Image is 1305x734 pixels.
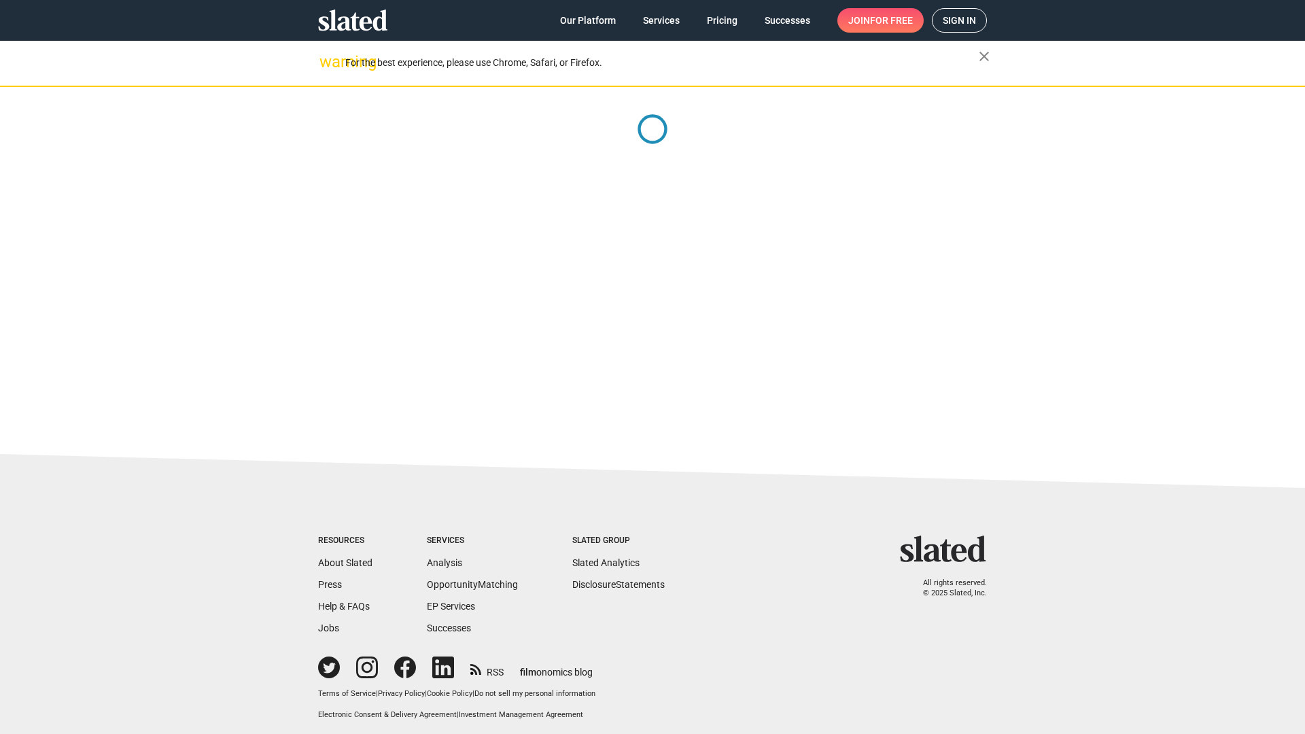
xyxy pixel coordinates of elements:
[765,8,810,33] span: Successes
[707,8,737,33] span: Pricing
[318,601,370,612] a: Help & FAQs
[848,8,913,33] span: Join
[943,9,976,32] span: Sign in
[318,689,376,698] a: Terms of Service
[459,710,583,719] a: Investment Management Agreement
[345,54,979,72] div: For the best experience, please use Chrome, Safari, or Firefox.
[572,536,665,546] div: Slated Group
[909,578,987,598] p: All rights reserved. © 2025 Slated, Inc.
[425,689,427,698] span: |
[643,8,680,33] span: Services
[520,655,593,679] a: filmonomics blog
[427,579,518,590] a: OpportunityMatching
[549,8,627,33] a: Our Platform
[472,689,474,698] span: |
[376,689,378,698] span: |
[470,658,504,679] a: RSS
[427,689,472,698] a: Cookie Policy
[318,557,372,568] a: About Slated
[560,8,616,33] span: Our Platform
[378,689,425,698] a: Privacy Policy
[870,8,913,33] span: for free
[427,601,475,612] a: EP Services
[572,557,640,568] a: Slated Analytics
[318,536,372,546] div: Resources
[572,579,665,590] a: DisclosureStatements
[427,557,462,568] a: Analysis
[696,8,748,33] a: Pricing
[457,710,459,719] span: |
[427,536,518,546] div: Services
[318,623,339,633] a: Jobs
[632,8,691,33] a: Services
[427,623,471,633] a: Successes
[837,8,924,33] a: Joinfor free
[318,710,457,719] a: Electronic Consent & Delivery Agreement
[319,54,336,70] mat-icon: warning
[932,8,987,33] a: Sign in
[318,579,342,590] a: Press
[520,667,536,678] span: film
[976,48,992,65] mat-icon: close
[474,689,595,699] button: Do not sell my personal information
[754,8,821,33] a: Successes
